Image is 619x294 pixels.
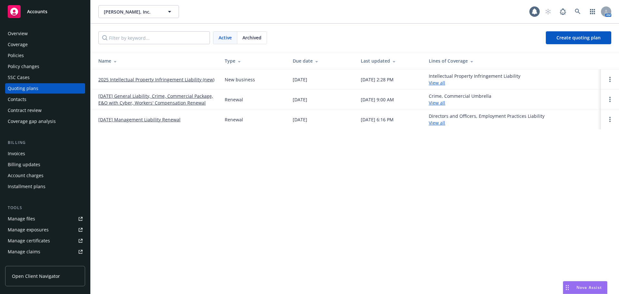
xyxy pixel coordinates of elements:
[8,94,26,105] div: Contacts
[361,96,394,103] div: [DATE] 9:00 AM
[8,170,44,181] div: Account charges
[429,93,491,106] div: Crime, Commercial Umbrella
[361,57,418,64] div: Last updated
[429,57,596,64] div: Lines of Coverage
[429,100,445,106] a: View all
[8,50,24,61] div: Policies
[546,31,611,44] a: Create quoting plan
[98,5,179,18] button: [PERSON_NAME], Inc.
[556,35,601,41] span: Create quoting plan
[8,225,49,235] div: Manage exposures
[361,116,394,123] div: [DATE] 6:16 PM
[98,31,210,44] input: Filter by keyword...
[542,5,555,18] a: Start snowing
[5,83,85,94] a: Quoting plans
[98,76,214,83] a: 2025 Intellectual Property Infringement Liability (new)
[5,139,85,146] div: Billing
[429,80,445,86] a: View all
[5,105,85,116] a: Contract review
[5,205,85,211] div: Tools
[606,96,614,103] a: Open options
[225,96,243,103] div: Renewal
[5,39,85,50] a: Coverage
[361,76,394,83] div: [DATE] 2:28 PM
[5,72,85,83] a: SSC Cases
[606,76,614,83] a: Open options
[8,116,56,127] div: Coverage gap analysis
[606,116,614,123] a: Open options
[5,247,85,257] a: Manage claims
[8,214,35,224] div: Manage files
[242,34,261,41] span: Archived
[98,57,214,64] div: Name
[5,61,85,72] a: Policy changes
[8,28,28,39] div: Overview
[5,94,85,105] a: Contacts
[293,96,307,103] div: [DATE]
[8,181,45,192] div: Installment plans
[5,28,85,39] a: Overview
[27,9,47,14] span: Accounts
[5,170,85,181] a: Account charges
[576,285,602,290] span: Nova Assist
[225,76,255,83] div: New business
[98,116,181,123] a: [DATE] Management Liability Renewal
[8,258,38,268] div: Manage BORs
[8,83,38,94] div: Quoting plans
[8,236,50,246] div: Manage certificates
[8,105,42,116] div: Contract review
[5,116,85,127] a: Coverage gap analysis
[8,72,30,83] div: SSC Cases
[104,8,160,15] span: [PERSON_NAME], Inc.
[293,57,350,64] div: Due date
[8,61,39,72] div: Policy changes
[5,181,85,192] a: Installment plans
[5,50,85,61] a: Policies
[571,5,584,18] a: Search
[8,148,25,159] div: Invoices
[5,225,85,235] a: Manage exposures
[5,148,85,159] a: Invoices
[563,281,607,294] button: Nova Assist
[225,116,243,123] div: Renewal
[8,39,28,50] div: Coverage
[8,159,40,170] div: Billing updates
[293,76,307,83] div: [DATE]
[98,93,214,106] a: [DATE] General Liability, Crime, Commercial Package, E&O with Cyber, Workers' Compensation Renewal
[5,3,85,21] a: Accounts
[5,159,85,170] a: Billing updates
[293,116,307,123] div: [DATE]
[5,258,85,268] a: Manage BORs
[586,5,599,18] a: Switch app
[429,113,545,126] div: Directors and Officers, Employment Practices Liability
[429,73,520,86] div: Intellectual Property Infringement Liability
[5,214,85,224] a: Manage files
[5,236,85,246] a: Manage certificates
[429,120,445,126] a: View all
[225,57,282,64] div: Type
[556,5,569,18] a: Report a Bug
[12,273,60,279] span: Open Client Navigator
[563,281,571,294] div: Drag to move
[219,34,232,41] span: Active
[8,247,40,257] div: Manage claims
